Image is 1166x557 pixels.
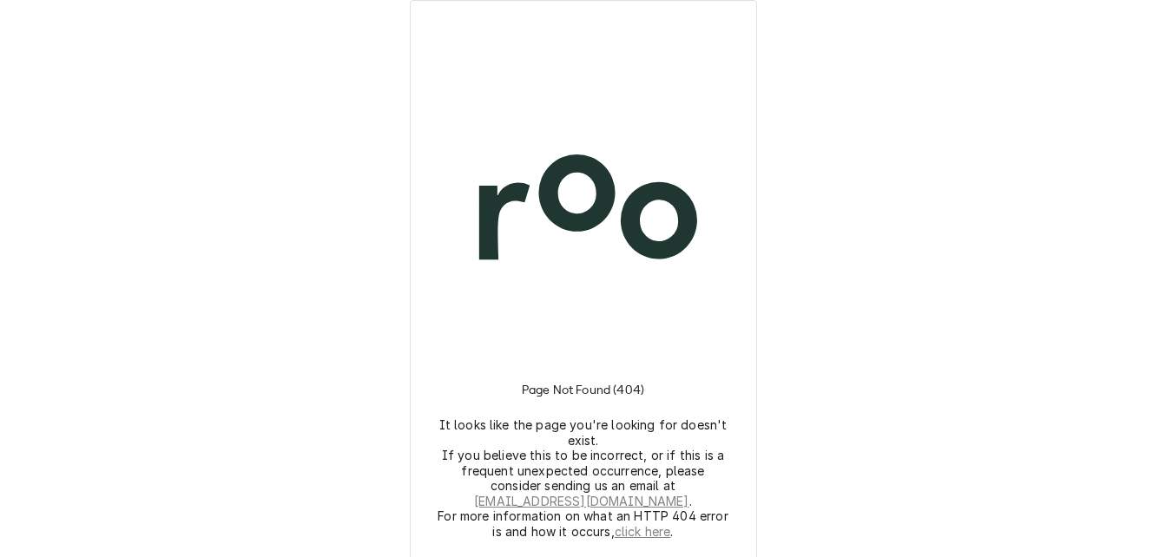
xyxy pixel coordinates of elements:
img: Logo [431,58,735,362]
p: If you believe this to be incorrect, or if this is a frequent unexpected occurrence, please consi... [438,448,729,508]
p: For more information on what an HTTP 404 error is and how it occurs, . [438,508,729,539]
div: Logo and Instructions Container [431,22,735,539]
div: Instructions [431,362,735,539]
a: click here [615,524,671,540]
p: It looks like the page you're looking for doesn't exist. [438,417,729,448]
a: [EMAIL_ADDRESS][DOMAIN_NAME] [474,494,688,509]
h3: Page Not Found (404) [522,362,644,417]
